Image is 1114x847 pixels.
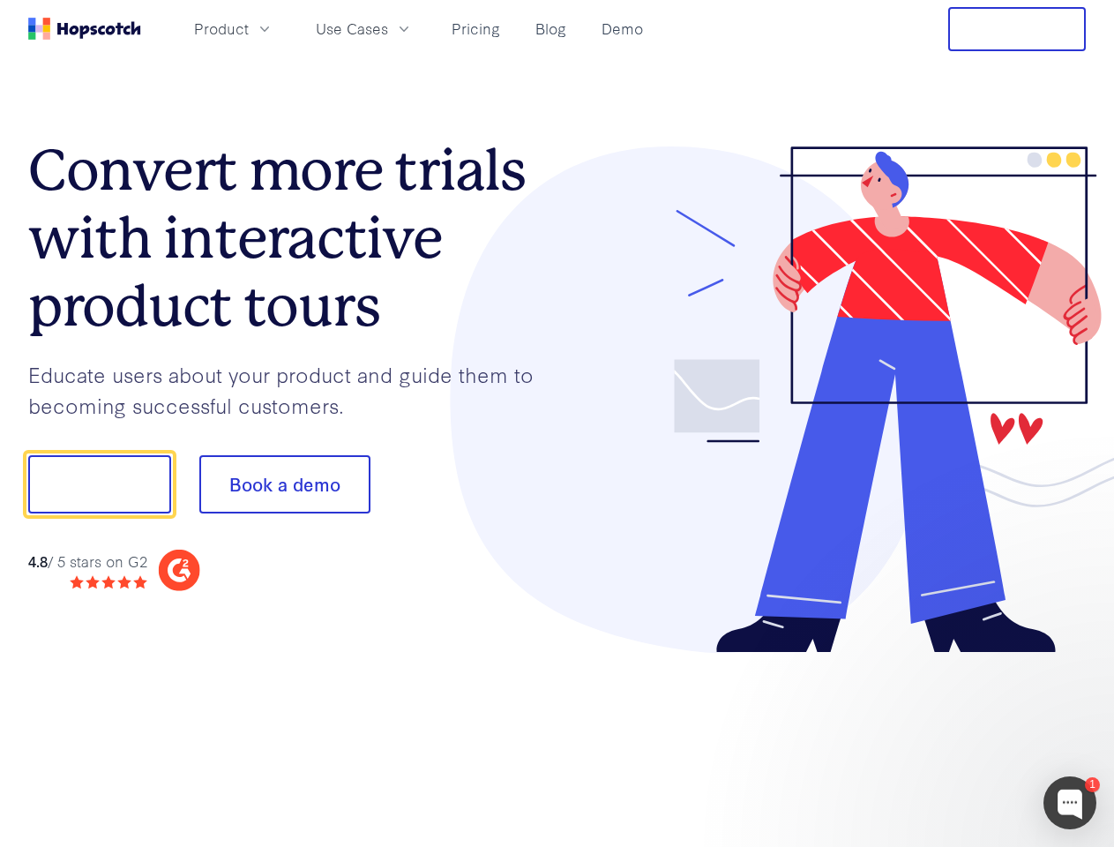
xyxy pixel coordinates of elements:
div: 1 [1085,777,1100,792]
a: Demo [594,14,650,43]
strong: 4.8 [28,551,48,571]
button: Show me! [28,455,171,513]
a: Pricing [445,14,507,43]
span: Product [194,18,249,40]
button: Book a demo [199,455,370,513]
span: Use Cases [316,18,388,40]
p: Educate users about your product and guide them to becoming successful customers. [28,359,557,420]
a: Home [28,18,141,40]
div: / 5 stars on G2 [28,551,147,573]
button: Use Cases [305,14,423,43]
h1: Convert more trials with interactive product tours [28,137,557,340]
button: Product [183,14,284,43]
a: Blog [528,14,573,43]
button: Free Trial [948,7,1086,51]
